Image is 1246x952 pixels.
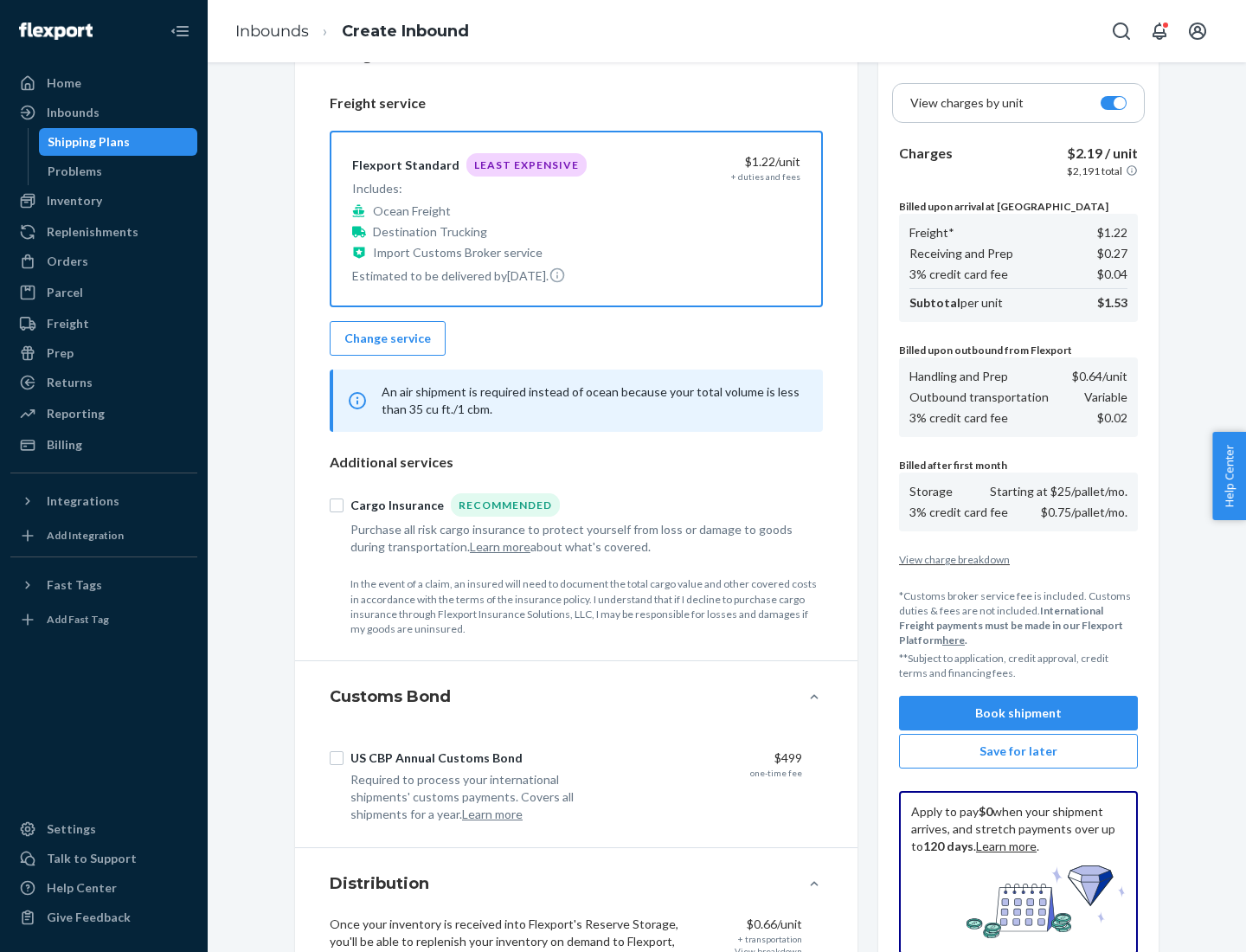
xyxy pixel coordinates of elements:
[48,163,102,180] div: Problems
[330,751,344,765] input: US CBP Annual Customs Bond
[1084,389,1127,406] p: Variable
[373,223,487,241] p: Destination Trucking
[1097,266,1127,283] p: $0.04
[923,839,973,853] b: 120 days
[620,153,800,170] div: $1.22 /unit
[622,749,802,767] div: $499
[39,128,198,156] a: Shipping Plans
[47,104,100,121] div: Inbounds
[330,499,344,512] input: Cargo InsuranceRecommended
[10,815,197,843] a: Settings
[899,343,1138,357] p: Billed upon outbound from Flexport
[352,157,459,174] div: Flexport Standard
[909,245,1013,262] p: Receiving and Prep
[47,909,131,926] div: Give Feedback
[899,552,1138,567] button: View charge breakdown
[330,453,823,473] p: Additional services
[10,99,197,126] a: Inbounds
[909,295,960,310] b: Subtotal
[10,431,197,459] a: Billing
[10,369,197,396] a: Returns
[10,248,197,275] a: Orders
[1072,368,1127,385] p: $0.64 /unit
[942,634,965,646] a: here
[47,192,102,209] div: Inventory
[899,145,953,161] b: Charges
[47,576,102,594] div: Fast Tags
[990,483,1127,500] p: Starting at $25/pallet/mo.
[350,576,823,636] p: In the event of a claim, an insured will need to document the total cargo value and other covered...
[19,23,93,40] img: Flexport logo
[1067,144,1138,164] p: $2.19 / unit
[1212,432,1246,520] button: Help Center
[235,22,309,41] a: Inbounds
[47,253,88,270] div: Orders
[10,874,197,902] a: Help Center
[47,436,82,453] div: Billing
[47,284,83,301] div: Parcel
[909,504,1008,521] p: 3% credit card fee
[1142,14,1177,48] button: Open notifications
[1097,409,1127,427] p: $0.02
[10,845,197,872] a: Talk to Support
[10,218,197,246] a: Replenishments
[10,279,197,306] a: Parcel
[10,522,197,550] a: Add Integration
[39,158,198,185] a: Problems
[352,267,587,285] p: Estimated to be delivered by [DATE] .
[330,872,429,895] h4: Distribution
[10,400,197,428] a: Reporting
[910,94,1024,112] p: View charges by unit
[899,734,1138,769] button: Save for later
[1104,14,1139,48] button: Open Search Box
[750,767,802,779] div: one-time fee
[10,571,197,599] button: Fast Tags
[47,612,109,627] div: Add Fast Tag
[1097,224,1127,241] p: $1.22
[47,344,74,362] div: Prep
[899,589,1138,648] p: *Customs broker service fee is included. Customs duties & fees are not included.
[47,315,89,332] div: Freight
[899,199,1138,214] p: Billed upon arrival at [GEOGRAPHIC_DATA]
[470,538,530,556] button: Learn more
[899,458,1138,473] p: Billed after first month
[350,497,444,514] div: Cargo Insurance
[330,685,451,708] h4: Customs Bond
[10,310,197,338] a: Freight
[47,223,138,241] div: Replenishments
[1097,245,1127,262] p: $0.27
[352,180,587,197] p: Includes:
[909,389,1049,406] p: Outbound transportation
[342,22,469,41] a: Create Inbound
[47,850,137,867] div: Talk to Support
[10,187,197,215] a: Inventory
[47,492,119,510] div: Integrations
[373,244,543,261] p: Import Customs Broker service
[163,14,197,48] button: Close Navigation
[909,483,953,500] p: Storage
[350,521,802,556] div: Purchase all risk cargo insurance to protect yourself from loss or damage to goods during transpo...
[10,606,197,634] a: Add Fast Tag
[909,294,1003,312] p: per unit
[909,224,954,241] p: Freight*
[462,806,523,823] button: Learn more
[47,374,93,391] div: Returns
[350,749,523,767] div: US CBP Annual Customs Bond
[382,383,802,418] p: An air shipment is required instead of ocean because your total volume is less than 35 cu ft./1 cbm.
[976,839,1037,853] a: Learn more
[222,6,483,57] ol: breadcrumbs
[373,203,451,220] p: Ocean Freight
[731,170,800,183] div: + duties and fees
[1041,504,1127,521] p: $0.75/pallet/mo.
[47,820,96,838] div: Settings
[909,368,1008,385] p: Handling and Prep
[909,266,1008,283] p: 3% credit card fee
[911,803,1126,855] p: Apply to pay when your shipment arrives, and stretch payments over up to . .
[1067,164,1122,178] p: $2,191 total
[47,74,81,92] div: Home
[899,604,1123,646] b: International Freight payments must be made in our Flexport Platform .
[47,879,117,897] div: Help Center
[47,528,124,543] div: Add Integration
[10,487,197,515] button: Integrations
